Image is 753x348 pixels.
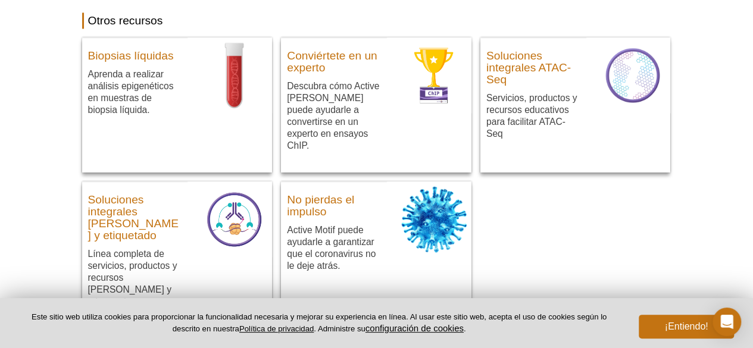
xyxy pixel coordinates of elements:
img: Soluciones integrales de corte y etiquetado [196,181,272,257]
font: Biopsias líquidas [88,49,174,62]
img: Recursos sobre el coronavirus [396,181,471,257]
a: Conviértete en un experto Descubra cómo Active [PERSON_NAME] puede ayudarle a convertirse en un e... [281,37,471,173]
button: configuración de cookies [365,323,464,333]
font: Conviértete en un experto [287,49,377,74]
a: Biopsias líquidas Aprenda a realizar análisis epigenéticos en muestras de biopsia líquida. Biopsi... [82,37,273,137]
div: Open Intercom Messenger [713,308,741,336]
font: . [464,324,466,333]
font: Línea completa de servicios, productos y recursos [PERSON_NAME] y etiquetado [88,249,177,306]
img: Biopsias líquidas [196,37,272,113]
font: Otros recursos [88,14,163,27]
font: Active Motif puede ayudarle a garantizar que el coronavirus no le deje atrás. [287,225,376,271]
font: Servicios, productos y recursos educativos para facilitar ATAC-Seq [486,93,577,139]
font: No pierdas el impulso [287,193,354,218]
font: ¡Entiendo! [665,321,708,331]
a: No pierdas el impulso Active Motif puede ayudarle a garantizar que el coronavirus no le deje atrá... [281,181,471,293]
button: ¡Entiendo! [639,315,734,338]
font: Soluciones integrales ATAC-Seq [486,49,571,86]
font: . Administre su [314,324,365,333]
a: Política de privacidad [239,324,314,333]
a: Soluciones integrales [PERSON_NAME] y etiquetado Línea completa de servicios, productos y recurso... [82,181,273,328]
font: Este sitio web utiliza cookies para proporcionar la funcionalidad necesaria y mejorar su experien... [32,312,607,333]
img: Soluciones integrales ATAC-Seq [595,37,671,113]
font: Descubra cómo Active [PERSON_NAME] puede ayudarle a convertirse en un experto en ensayos ChIP. [287,81,379,151]
a: Soluciones integrales ATAC-Seq Servicios, productos y recursos educativos para facilitar ATAC-Seq... [480,37,671,161]
font: Soluciones integrales [PERSON_NAME] y etiquetado [88,193,179,242]
font: Aprenda a realizar análisis epigenéticos en muestras de biopsia líquida. [88,69,174,115]
img: libros electrónicos [396,37,471,113]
